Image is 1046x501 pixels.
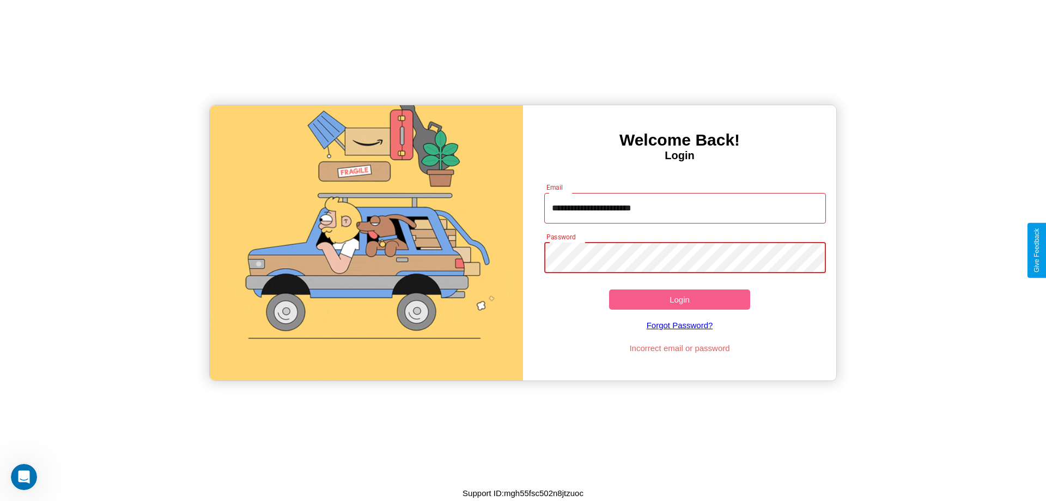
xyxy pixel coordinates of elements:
button: Login [609,289,750,310]
img: gif [210,105,523,381]
iframe: Intercom live chat [11,464,37,490]
label: Password [546,232,575,242]
label: Email [546,183,563,192]
a: Forgot Password? [539,310,821,341]
p: Support ID: mgh55fsc502n8jtzuoc [463,486,583,500]
p: Incorrect email or password [539,341,821,355]
h4: Login [523,149,836,162]
h3: Welcome Back! [523,131,836,149]
div: Give Feedback [1033,228,1041,273]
